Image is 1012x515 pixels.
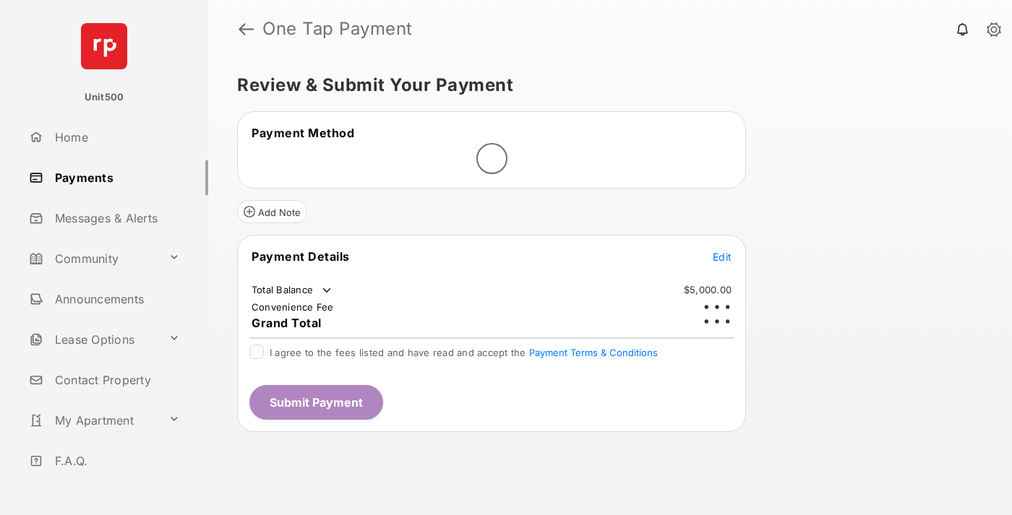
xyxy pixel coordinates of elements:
[23,282,208,316] a: Announcements
[237,77,972,94] h5: Review & Submit Your Payment
[23,363,208,397] a: Contact Property
[85,90,124,105] p: Unit500
[23,322,163,357] a: Lease Options
[529,347,658,358] button: I agree to the fees listed and have read and accept the
[23,120,208,155] a: Home
[713,249,732,264] button: Edit
[251,300,335,313] td: Convenience Fee
[252,126,354,140] span: Payment Method
[81,23,127,69] img: svg+xml;base64,PHN2ZyB4bWxucz0iaHR0cDovL3d3dy53My5vcmcvMjAwMC9zdmciIHdpZHRoPSI2NCIgaGVpZ2h0PSI2NC...
[237,200,307,223] button: Add Note
[713,251,732,263] span: Edit
[23,241,163,276] a: Community
[23,160,208,195] a: Payments
[270,347,658,358] span: I agree to the fees listed and have read and accept the
[23,201,208,235] a: Messages & Alerts
[249,385,383,420] button: Submit Payment
[23,443,208,478] a: F.A.Q.
[23,403,163,438] a: My Apartment
[252,249,350,264] span: Payment Details
[262,20,413,38] strong: One Tap Payment
[683,283,732,296] td: $5,000.00
[251,283,334,298] td: Total Balance
[252,316,322,330] span: Grand Total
